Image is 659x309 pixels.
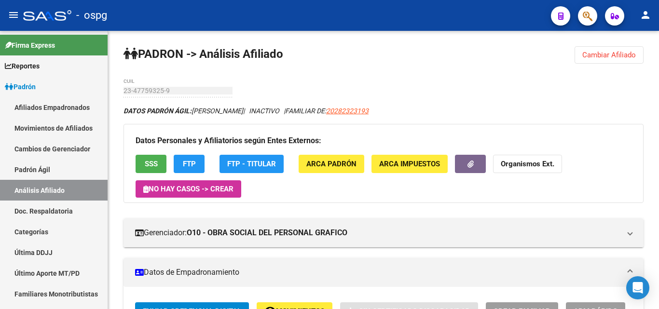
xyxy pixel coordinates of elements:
[124,258,644,287] mat-expansion-panel-header: Datos de Empadronamiento
[582,51,636,59] span: Cambiar Afiliado
[124,47,283,61] strong: PADRON -> Análisis Afiliado
[183,160,196,169] span: FTP
[124,107,369,115] i: | INACTIVO |
[136,155,166,173] button: SSS
[124,218,644,247] mat-expansion-panel-header: Gerenciador:O10 - OBRA SOCIAL DEL PERSONAL GRAFICO
[299,155,364,173] button: ARCA Padrón
[135,267,620,278] mat-panel-title: Datos de Empadronamiento
[136,134,632,148] h3: Datos Personales y Afiliatorios según Entes Externos:
[124,107,192,115] strong: DATOS PADRÓN ÁGIL:
[5,61,40,71] span: Reportes
[143,185,233,193] span: No hay casos -> Crear
[371,155,448,173] button: ARCA Impuestos
[493,155,562,173] button: Organismos Ext.
[640,9,651,21] mat-icon: person
[575,46,644,64] button: Cambiar Afiliado
[379,160,440,169] span: ARCA Impuestos
[227,160,276,169] span: FTP - Titular
[501,160,554,169] strong: Organismos Ext.
[8,9,19,21] mat-icon: menu
[220,155,284,173] button: FTP - Titular
[5,40,55,51] span: Firma Express
[76,5,107,26] span: - ospg
[174,155,205,173] button: FTP
[5,81,36,92] span: Padrón
[135,228,620,238] mat-panel-title: Gerenciador:
[306,160,357,169] span: ARCA Padrón
[187,228,347,238] strong: O10 - OBRA SOCIAL DEL PERSONAL GRAFICO
[285,107,369,115] span: FAMILIAR DE:
[626,276,649,299] div: Open Intercom Messenger
[326,107,369,115] span: 20282323193
[145,160,158,169] span: SSS
[136,180,241,198] button: No hay casos -> Crear
[124,107,243,115] span: [PERSON_NAME]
